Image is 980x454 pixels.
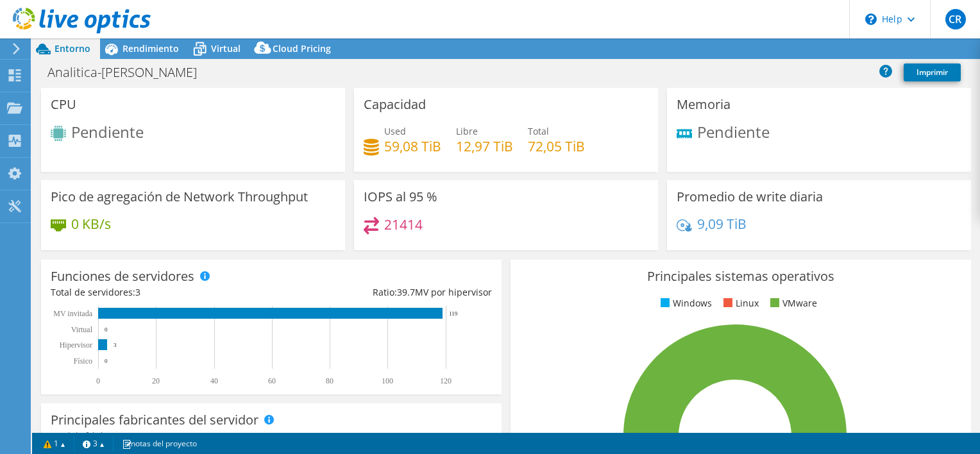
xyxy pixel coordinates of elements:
text: 0 [105,358,108,364]
h1: Analitica-[PERSON_NAME] [42,65,217,80]
h3: Principales fabricantes del servidor [51,413,258,427]
span: 1 [131,430,137,442]
text: 20 [152,376,160,385]
text: 100 [382,376,393,385]
li: Linux [720,296,759,310]
a: 3 [74,435,114,451]
h4: 9,09 TiB [697,217,747,231]
text: 60 [268,376,276,385]
h3: Capacidad [364,97,426,112]
tspan: Físico [74,357,92,366]
svg: \n [865,13,877,25]
tspan: ESXi 7.0 [573,431,598,441]
span: 3 [135,286,140,298]
h3: Promedio de write diaria [677,190,823,204]
span: Virtual [211,42,241,55]
text: 40 [210,376,218,385]
a: notas del proyecto [113,435,206,451]
text: 3 [114,342,117,348]
h4: 12,97 TiB [456,139,513,153]
text: 80 [326,376,334,385]
h3: IOPS al 95 % [364,190,437,204]
div: Total de servidores: [51,285,271,299]
div: Ratio: MV por hipervisor [271,285,492,299]
span: Rendimiento [122,42,179,55]
text: Hipervisor [60,340,92,349]
h4: 21414 [384,217,423,231]
h3: Pico de agregación de Network Throughput [51,190,308,204]
a: Imprimir [904,63,961,81]
span: Entorno [55,42,90,55]
span: CR [945,9,966,29]
tspan: 100.0% [550,431,573,441]
span: Total [528,125,549,137]
a: 1 [35,435,74,451]
span: Used [384,125,406,137]
h4: 59,08 TiB [384,139,441,153]
text: 120 [440,376,452,385]
li: VMware [767,296,817,310]
h3: CPU [51,97,76,112]
h3: Funciones de servidores [51,269,194,283]
span: Pendiente [71,121,144,142]
text: 119 [449,310,458,317]
h3: Memoria [677,97,731,112]
text: MV invitada [53,309,92,318]
h3: Principales sistemas operativos [520,269,961,283]
h4: 0 KB/s [71,217,111,231]
span: Pendiente [697,121,770,142]
h4: 72,05 TiB [528,139,585,153]
text: Virtual [71,325,93,334]
li: Windows [657,296,712,310]
text: 0 [105,326,108,333]
span: Libre [456,125,478,137]
span: Cloud Pricing [273,42,331,55]
span: 39.7 [397,286,415,298]
h4: Total de fabricantes: [51,429,492,443]
text: 0 [96,376,100,385]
